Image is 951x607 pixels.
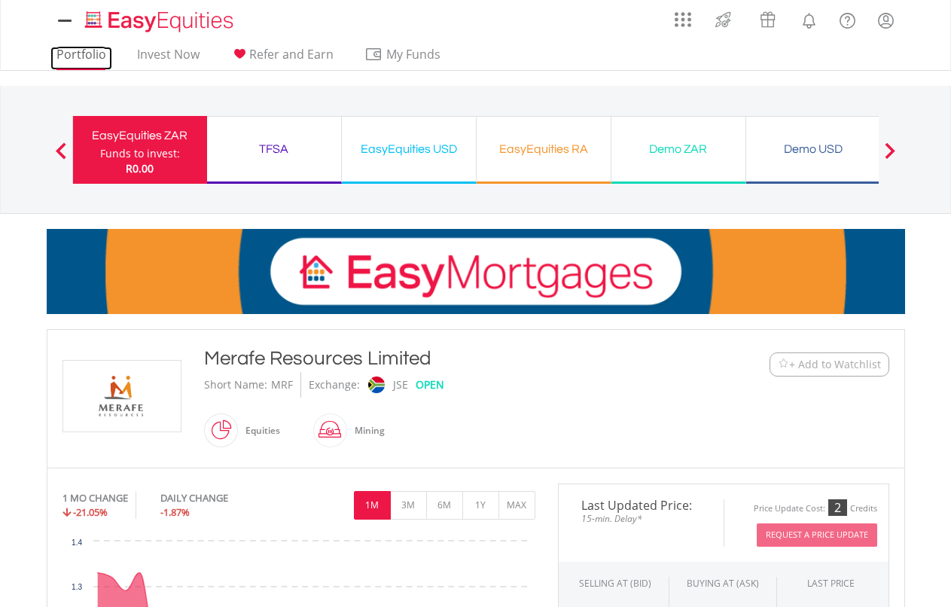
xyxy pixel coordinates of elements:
[620,139,736,160] div: Demo ZAR
[828,499,847,516] div: 2
[238,413,280,449] div: Equities
[160,491,279,505] div: DAILY CHANGE
[224,47,340,70] a: Refer and Earn
[204,345,677,372] div: Merafe Resources Limited
[498,491,535,520] button: MAX
[426,491,463,520] button: 6M
[570,499,712,511] span: Last Updated Price:
[754,503,825,514] div: Price Update Cost:
[390,491,427,520] button: 3M
[131,47,206,70] a: Invest Now
[828,4,867,34] a: FAQ's and Support
[757,523,877,547] button: Request A Price Update
[46,150,76,165] button: Previous
[790,4,828,34] a: Notifications
[72,538,82,547] text: 1.4
[249,46,334,63] span: Refer and Earn
[160,505,190,519] span: -1.87%
[73,505,108,519] span: -21.05%
[770,352,889,377] button: Watchlist + Add to Watchlist
[462,491,499,520] button: 1Y
[789,357,881,372] span: + Add to Watchlist
[82,9,239,34] img: EasyEquities_Logo.png
[50,47,112,70] a: Portfolio
[47,229,905,314] img: EasyMortage Promotion Banner
[66,361,178,432] img: EQU.ZA.MRF.png
[850,503,877,514] div: Credits
[755,8,780,32] img: vouchers-v2.svg
[579,577,651,590] div: SELLING AT (BID)
[309,372,360,398] div: Exchange:
[100,146,180,161] div: Funds to invest:
[687,577,759,590] span: BUYING AT (ASK)
[82,125,198,146] div: EasyEquities ZAR
[745,4,790,32] a: Vouchers
[807,577,855,590] div: LAST PRICE
[675,11,691,28] img: grid-menu-icon.svg
[570,511,712,526] span: 15-min. Delay*
[875,150,905,165] button: Next
[416,372,444,398] div: OPEN
[486,139,602,160] div: EasyEquities RA
[62,491,128,505] div: 1 MO CHANGE
[778,358,789,370] img: Watchlist
[72,583,82,591] text: 1.3
[393,372,408,398] div: JSE
[126,161,154,175] span: R0.00
[364,44,463,64] span: My Funds
[271,372,293,398] div: MRF
[216,139,332,160] div: TFSA
[711,8,736,32] img: thrive-v2.svg
[867,4,905,37] a: My Profile
[347,413,385,449] div: Mining
[665,4,701,28] a: AppsGrid
[351,139,467,160] div: EasyEquities USD
[367,377,384,393] img: jse.png
[79,4,239,34] a: Home page
[204,372,267,398] div: Short Name:
[354,491,391,520] button: 1M
[755,139,871,160] div: Demo USD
